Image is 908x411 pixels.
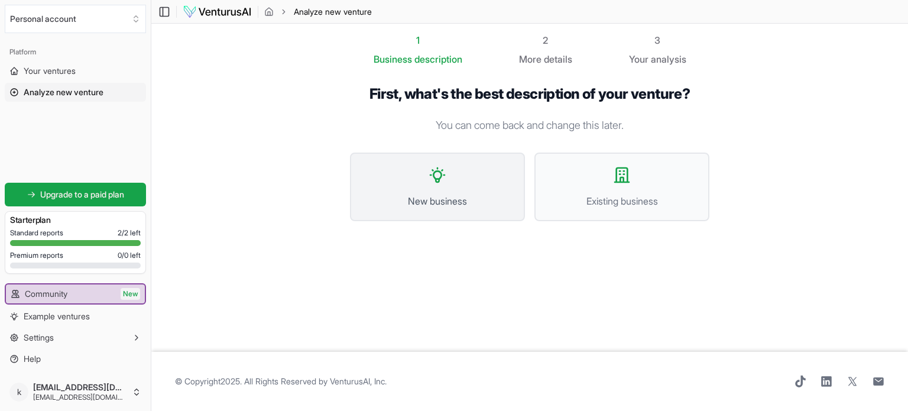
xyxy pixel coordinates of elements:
[9,383,28,402] span: k
[547,194,696,208] span: Existing business
[33,382,127,393] span: [EMAIL_ADDRESS][DOMAIN_NAME]
[519,33,572,47] div: 2
[183,5,252,19] img: logo
[5,5,146,33] button: Select an organization
[330,376,385,386] a: VenturusAI, Inc
[24,353,41,365] span: Help
[24,332,54,344] span: Settings
[118,228,141,238] span: 2 / 2 left
[5,83,146,102] a: Analyze new venture
[10,251,63,260] span: Premium reports
[350,117,709,134] p: You can come back and change this later.
[534,153,709,221] button: Existing business
[24,86,103,98] span: Analyze new venture
[519,52,541,66] span: More
[374,52,412,66] span: Business
[374,33,462,47] div: 1
[5,183,146,206] a: Upgrade to a paid plan
[175,376,387,387] span: © Copyright 2025 . All Rights Reserved by .
[350,153,525,221] button: New business
[629,33,686,47] div: 3
[363,194,512,208] span: New business
[10,228,63,238] span: Standard reports
[414,53,462,65] span: description
[24,65,76,77] span: Your ventures
[5,378,146,406] button: k[EMAIL_ADDRESS][DOMAIN_NAME][EMAIL_ADDRESS][DOMAIN_NAME]
[5,349,146,368] a: Help
[24,310,90,322] span: Example ventures
[350,85,709,103] h1: First, what's the best description of your venture?
[651,53,686,65] span: analysis
[264,6,372,18] nav: breadcrumb
[40,189,124,200] span: Upgrade to a paid plan
[121,288,140,300] span: New
[544,53,572,65] span: details
[6,284,145,303] a: CommunityNew
[25,288,67,300] span: Community
[629,52,648,66] span: Your
[5,307,146,326] a: Example ventures
[10,214,141,226] h3: Starter plan
[33,393,127,402] span: [EMAIL_ADDRESS][DOMAIN_NAME]
[5,62,146,80] a: Your ventures
[294,6,372,18] span: Analyze new venture
[118,251,141,260] span: 0 / 0 left
[5,328,146,347] button: Settings
[5,43,146,62] div: Platform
